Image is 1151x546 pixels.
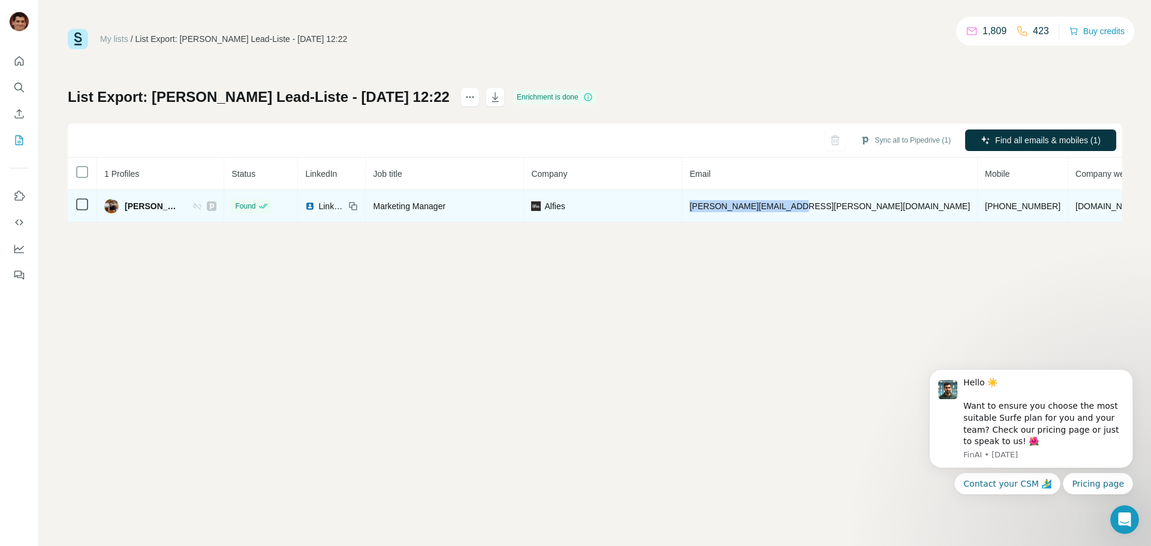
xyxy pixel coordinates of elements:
[531,201,541,211] img: company-logo
[68,29,88,49] img: Surfe Logo
[373,169,402,179] span: Job title
[231,169,255,179] span: Status
[10,185,29,207] button: Use Surfe on LinkedIn
[235,201,255,212] span: Found
[965,129,1116,151] button: Find all emails & mobiles (1)
[544,200,565,212] span: Alfies
[125,200,180,212] span: [PERSON_NAME]
[305,201,315,211] img: LinkedIn logo
[10,12,29,31] img: Avatar
[1075,169,1142,179] span: Company website
[68,88,450,107] h1: List Export: [PERSON_NAME] Lead-Liste - [DATE] 12:22
[995,134,1101,146] span: Find all emails & mobiles (1)
[985,201,1060,211] span: [PHONE_NUMBER]
[10,103,29,125] button: Enrich CSV
[131,33,133,45] li: /
[10,264,29,286] button: Feedback
[100,34,128,44] a: My lists
[1069,23,1125,40] button: Buy credits
[10,50,29,72] button: Quick start
[1075,201,1143,211] span: [DOMAIN_NAME]
[104,199,119,213] img: Avatar
[513,90,596,104] div: Enrichment is done
[531,169,567,179] span: Company
[911,330,1151,514] iframe: Intercom notifications message
[1110,505,1139,534] iframe: Intercom live chat
[1033,24,1049,38] p: 423
[10,238,29,260] button: Dashboard
[852,131,959,149] button: Sync all to Pipedrive (1)
[104,169,139,179] span: 1 Profiles
[689,201,970,211] span: [PERSON_NAME][EMAIL_ADDRESS][PERSON_NAME][DOMAIN_NAME]
[10,212,29,233] button: Use Surfe API
[318,200,345,212] span: LinkedIn
[10,77,29,98] button: Search
[305,169,337,179] span: LinkedIn
[460,88,480,107] button: actions
[135,33,348,45] div: List Export: [PERSON_NAME] Lead-Liste - [DATE] 12:22
[983,24,1007,38] p: 1,809
[689,169,710,179] span: Email
[985,169,1010,179] span: Mobile
[373,201,445,211] span: Marketing Manager
[10,129,29,151] button: My lists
